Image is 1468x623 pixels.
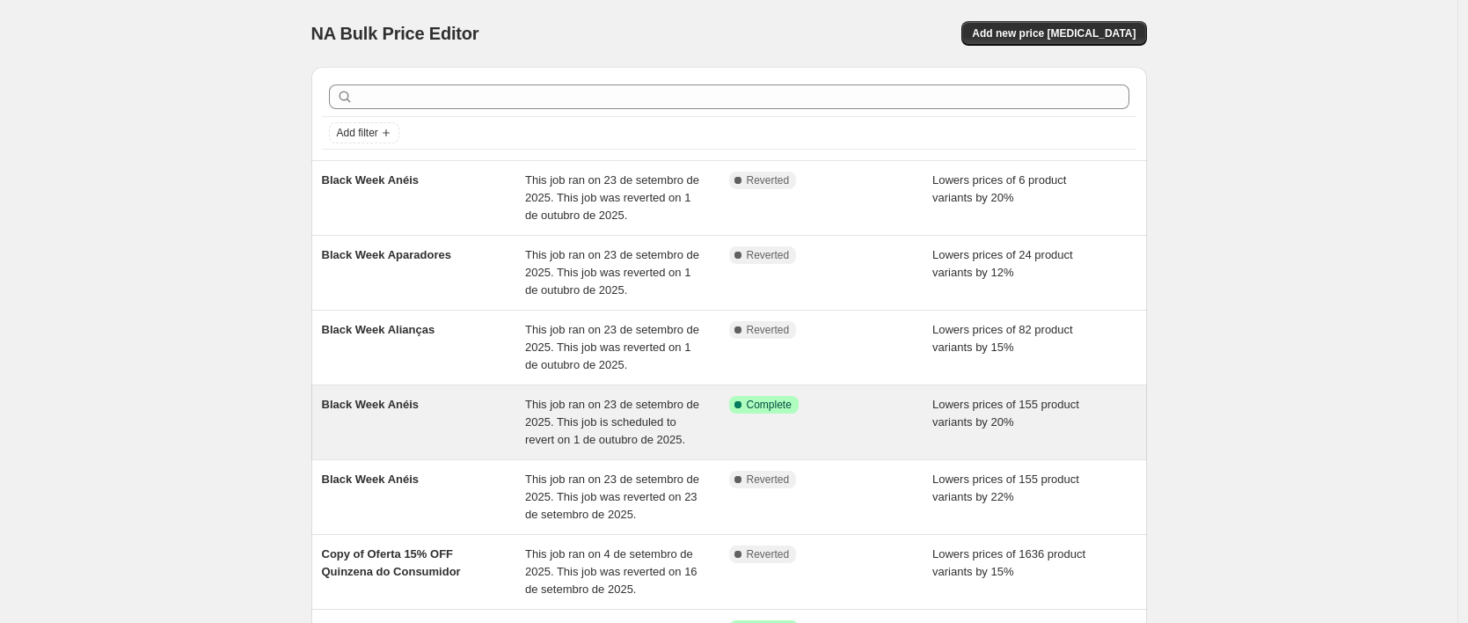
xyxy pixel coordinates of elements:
span: Complete [747,398,792,412]
span: NA Bulk Price Editor [311,24,479,43]
span: Black Week Anéis [322,398,420,411]
span: Reverted [747,323,790,337]
span: Copy of Oferta 15% OFF Quinzena do Consumidor [322,547,461,578]
span: Reverted [747,173,790,187]
span: Black Week Alianças [322,323,435,336]
span: Lowers prices of 24 product variants by 12% [932,248,1073,279]
span: This job ran on 23 de setembro de 2025. This job is scheduled to revert on 1 de outubro de 2025. [525,398,699,446]
span: Lowers prices of 155 product variants by 20% [932,398,1079,429]
span: Lowers prices of 1636 product variants by 15% [932,547,1085,578]
span: Add filter [337,126,378,140]
span: Lowers prices of 82 product variants by 15% [932,323,1073,354]
span: This job ran on 23 de setembro de 2025. This job was reverted on 1 de outubro de 2025. [525,248,699,297]
span: Add new price [MEDICAL_DATA] [972,26,1136,40]
span: This job ran on 23 de setembro de 2025. This job was reverted on 1 de outubro de 2025. [525,173,699,222]
span: Reverted [747,473,790,487]
span: Lowers prices of 6 product variants by 20% [932,173,1066,204]
span: This job ran on 4 de setembro de 2025. This job was reverted on 16 de setembro de 2025. [525,547,697,596]
span: Black Week Aparadores [322,248,451,261]
span: Black Week Anéis [322,173,420,187]
span: Black Week Anéis [322,473,420,486]
span: This job ran on 23 de setembro de 2025. This job was reverted on 23 de setembro de 2025. [525,473,699,521]
button: Add filter [329,122,399,143]
span: Reverted [747,547,790,561]
span: This job ran on 23 de setembro de 2025. This job was reverted on 1 de outubro de 2025. [525,323,699,371]
button: Add new price [MEDICAL_DATA] [961,21,1146,46]
span: Lowers prices of 155 product variants by 22% [932,473,1079,503]
span: Reverted [747,248,790,262]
